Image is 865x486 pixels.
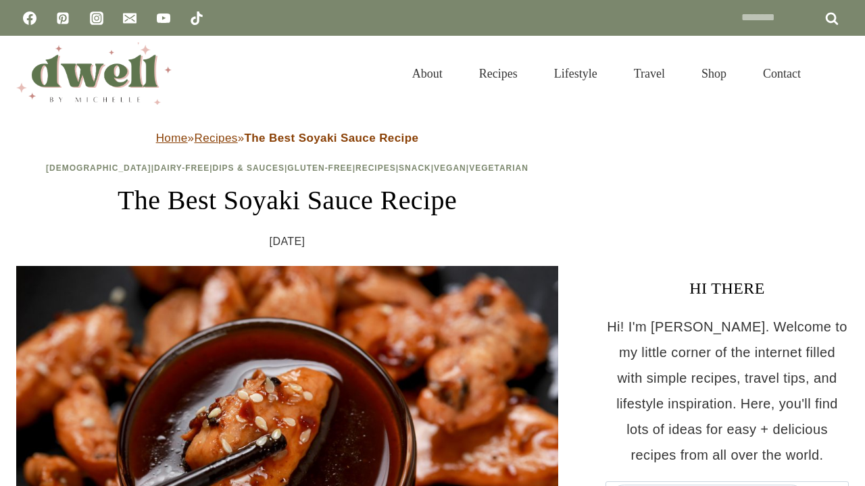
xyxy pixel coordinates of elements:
h1: The Best Soyaki Sauce Recipe [16,180,558,221]
time: [DATE] [270,232,305,252]
a: Contact [745,50,819,97]
h3: HI THERE [605,276,849,300]
a: [DEMOGRAPHIC_DATA] [46,163,151,173]
a: Dips & Sauces [213,163,285,173]
a: Dairy-Free [154,163,209,173]
nav: Primary Navigation [394,50,819,97]
a: Recipes [461,50,536,97]
p: Hi! I'm [PERSON_NAME]. Welcome to my little corner of the internet filled with simple recipes, tr... [605,314,849,468]
a: Gluten-Free [287,163,352,173]
a: Recipes [355,163,396,173]
a: Pinterest [49,5,76,32]
a: Facebook [16,5,43,32]
span: » » [156,132,419,144]
a: About [394,50,461,97]
a: Vegan [434,163,466,173]
strong: The Best Soyaki Sauce Recipe [245,132,419,144]
a: Home [156,132,188,144]
a: Travel [616,50,683,97]
button: View Search Form [826,62,849,85]
a: YouTube [150,5,177,32]
a: Snack [399,163,431,173]
a: Lifestyle [536,50,616,97]
a: TikTok [183,5,210,32]
a: Email [116,5,143,32]
span: | | | | | | | [46,163,528,173]
img: DWELL by michelle [16,43,172,105]
a: Shop [683,50,745,97]
a: Instagram [83,5,110,32]
a: Vegetarian [469,163,528,173]
a: Recipes [194,132,237,144]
